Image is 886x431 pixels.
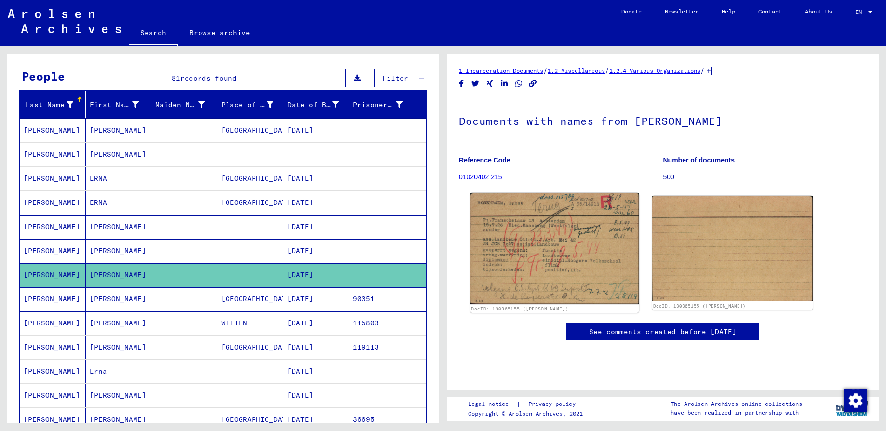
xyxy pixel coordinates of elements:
button: Share on WhatsApp [514,78,524,90]
button: Share on Facebook [456,78,467,90]
div: People [22,67,65,85]
mat-cell: [PERSON_NAME] [86,263,152,287]
div: First Name [90,97,151,112]
mat-cell: [PERSON_NAME] [20,311,86,335]
button: Share on LinkedIn [499,78,510,90]
mat-cell: [PERSON_NAME] [86,311,152,335]
mat-header-cell: Maiden Name [151,91,217,118]
mat-cell: [DATE] [283,336,349,359]
mat-cell: [DATE] [283,167,349,190]
mat-cell: [PERSON_NAME] [86,287,152,311]
a: Legal notice [468,399,516,409]
mat-cell: [PERSON_NAME] [20,287,86,311]
a: DocID: 130365155 ([PERSON_NAME]) [653,303,746,309]
mat-cell: [DATE] [283,215,349,239]
a: 1 Incarceration Documents [459,67,543,74]
div: First Name [90,100,139,110]
mat-cell: [DATE] [283,384,349,407]
img: Change consent [844,389,867,412]
div: Prisoner # [353,100,403,110]
a: See comments created before [DATE] [589,327,737,337]
p: 500 [663,172,867,182]
mat-cell: [GEOGRAPHIC_DATA] [217,119,283,142]
mat-cell: [PERSON_NAME] [20,336,86,359]
mat-cell: [GEOGRAPHIC_DATA] [217,287,283,311]
mat-cell: [GEOGRAPHIC_DATA] [217,167,283,190]
b: Number of documents [663,156,735,164]
mat-header-cell: Last Name [20,91,86,118]
div: Change consent [844,389,867,412]
mat-cell: [PERSON_NAME] [20,384,86,407]
mat-cell: [PERSON_NAME] [20,143,86,166]
p: The Arolsen Archives online collections [671,400,802,408]
div: Place of Birth [221,97,285,112]
mat-cell: [DATE] [283,191,349,215]
div: Maiden Name [155,97,217,112]
a: 01020402 215 [459,173,502,181]
mat-cell: [PERSON_NAME] [86,215,152,239]
mat-cell: 90351 [349,287,426,311]
mat-cell: [PERSON_NAME] [86,336,152,359]
mat-header-cell: First Name [86,91,152,118]
mat-cell: [PERSON_NAME] [20,119,86,142]
mat-cell: [PERSON_NAME] [86,384,152,407]
span: 81 [172,74,180,82]
mat-cell: [PERSON_NAME] [20,167,86,190]
mat-cell: [PERSON_NAME] [86,143,152,166]
img: Arolsen_neg.svg [8,9,121,33]
span: Filter [382,74,408,82]
mat-header-cell: Place of Birth [217,91,283,118]
span: / [700,66,705,75]
a: 1.2 Miscellaneous [548,67,605,74]
img: 001.jpg [470,193,639,304]
button: Copy link [528,78,538,90]
div: Date of Birth [287,97,351,112]
mat-header-cell: Date of Birth [283,91,349,118]
div: | [468,399,587,409]
div: Date of Birth [287,100,339,110]
mat-cell: [DATE] [283,287,349,311]
p: have been realized in partnership with [671,408,802,417]
mat-cell: [PERSON_NAME] [86,239,152,263]
mat-cell: [DATE] [283,311,349,335]
mat-cell: 119113 [349,336,426,359]
span: EN [855,9,866,15]
a: Privacy policy [521,399,587,409]
span: / [605,66,609,75]
mat-cell: Erna [86,360,152,383]
mat-cell: [PERSON_NAME] [20,215,86,239]
mat-cell: WITTEN [217,311,283,335]
mat-cell: [PERSON_NAME] [20,239,86,263]
mat-cell: [GEOGRAPHIC_DATA] [217,191,283,215]
mat-cell: 115803 [349,311,426,335]
div: Prisoner # [353,97,415,112]
mat-cell: [DATE] [283,263,349,287]
mat-cell: [PERSON_NAME] [20,191,86,215]
a: DocID: 130365155 ([PERSON_NAME]) [471,306,568,311]
img: 002.jpg [652,196,813,301]
p: Copyright © Arolsen Archives, 2021 [468,409,587,418]
mat-cell: [DATE] [283,119,349,142]
button: Share on Twitter [470,78,481,90]
b: Reference Code [459,156,510,164]
mat-header-cell: Prisoner # [349,91,426,118]
div: Maiden Name [155,100,205,110]
a: Browse archive [178,21,262,44]
span: records found [180,74,237,82]
mat-cell: [PERSON_NAME] [20,263,86,287]
img: yv_logo.png [834,396,870,420]
h1: Documents with names from [PERSON_NAME] [459,99,867,141]
mat-cell: [DATE] [283,239,349,263]
div: Place of Birth [221,100,273,110]
div: Last Name [24,100,73,110]
mat-cell: [DATE] [283,360,349,383]
div: Last Name [24,97,85,112]
mat-cell: [GEOGRAPHIC_DATA] [217,336,283,359]
a: 1.2.4 Various Organizations [609,67,700,74]
a: Search [129,21,178,46]
mat-cell: ERNA [86,191,152,215]
mat-cell: [PERSON_NAME] [86,119,152,142]
mat-cell: [PERSON_NAME] [20,360,86,383]
span: / [543,66,548,75]
button: Filter [374,69,416,87]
